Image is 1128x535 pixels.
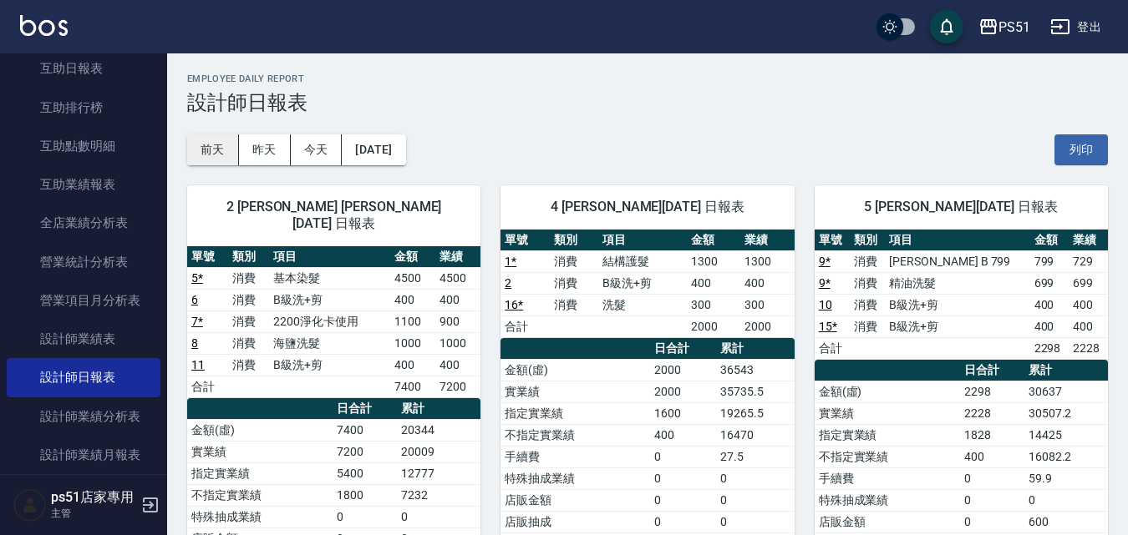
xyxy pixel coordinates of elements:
td: 消費 [228,354,269,376]
td: 1000 [390,332,435,354]
td: 0 [960,511,1024,532]
td: 7200 [435,376,480,397]
a: 互助排行榜 [7,88,160,127]
div: PS51 [998,17,1030,38]
td: 400 [390,289,435,310]
td: 0 [960,467,1024,489]
td: 400 [740,272,794,294]
img: Person [13,488,47,522]
td: 手續費 [500,446,650,467]
td: 2000 [687,315,740,337]
td: B級洗+剪 [269,354,390,376]
td: 400 [390,354,435,376]
td: 消費 [228,310,269,332]
td: 400 [1030,294,1070,315]
td: 0 [397,506,480,527]
span: 4 [PERSON_NAME][DATE] 日報表 [521,199,774,215]
td: 消費 [850,294,885,315]
td: 0 [716,467,795,489]
td: 特殊抽成業績 [815,489,960,511]
a: 互助業績報表 [7,165,160,204]
td: B級洗+剪 [598,272,687,294]
td: 金額(虛) [815,381,960,402]
td: 手續費 [815,467,960,489]
a: 設計師業績表 [7,320,160,358]
td: 消費 [550,250,598,272]
th: 類別 [550,230,598,251]
td: 消費 [550,294,598,315]
th: 項目 [885,230,1029,251]
td: 1800 [333,484,397,506]
td: 基本染髮 [269,267,390,289]
td: 0 [333,506,397,527]
th: 日合計 [333,398,397,420]
td: 30507.2 [1024,402,1108,424]
td: 16082.2 [1024,446,1108,467]
td: 7200 [333,441,397,462]
td: 729 [1069,250,1108,272]
th: 業績 [740,230,794,251]
td: 店販抽成 [500,511,650,532]
button: 登出 [1044,12,1108,43]
td: 0 [650,467,716,489]
td: 指定實業績 [500,402,650,424]
th: 累計 [716,338,795,360]
td: 消費 [228,289,269,310]
a: 互助日報表 [7,49,160,88]
th: 金額 [390,246,435,268]
a: 營業項目月分析表 [7,281,160,320]
td: 1300 [740,250,794,272]
td: 0 [1024,489,1108,511]
th: 累計 [1024,360,1108,381]
a: 營業統計分析表 [7,243,160,281]
img: Logo [20,15,68,36]
td: 消費 [850,250,885,272]
th: 金額 [1030,230,1070,251]
table: a dense table [187,246,480,398]
td: 消費 [850,315,885,337]
th: 單號 [815,230,850,251]
span: 5 [PERSON_NAME][DATE] 日報表 [835,199,1088,215]
td: 0 [650,489,716,511]
td: 金額(虛) [187,419,333,441]
td: B級洗+剪 [885,315,1029,337]
td: 0 [960,489,1024,511]
td: 精油洗髮 [885,272,1029,294]
a: 設計師日報表 [7,358,160,396]
td: 400 [1030,315,1070,337]
span: 2 [PERSON_NAME] [PERSON_NAME][DATE] 日報表 [207,199,460,232]
th: 類別 [228,246,269,268]
td: 實業績 [500,381,650,402]
a: 11 [191,358,205,371]
td: 店販金額 [500,489,650,511]
td: 400 [960,446,1024,467]
td: 400 [435,289,480,310]
td: 合計 [815,337,850,359]
a: 2 [505,276,511,290]
button: save [930,10,963,43]
button: 列印 [1054,134,1108,165]
td: 12777 [397,462,480,484]
td: 0 [650,511,716,532]
button: PS51 [972,10,1037,44]
th: 日合計 [960,360,1024,381]
p: 主管 [51,506,136,521]
th: 單號 [500,230,549,251]
td: 2228 [1069,337,1108,359]
td: 7400 [333,419,397,441]
td: 20344 [397,419,480,441]
td: 400 [1069,315,1108,337]
h2: Employee Daily Report [187,73,1108,84]
td: 16470 [716,424,795,446]
th: 項目 [598,230,687,251]
td: 1000 [435,332,480,354]
td: 消費 [550,272,598,294]
td: 指定實業績 [815,424,960,446]
td: 1828 [960,424,1024,446]
a: 互助點數明細 [7,127,160,165]
td: 2200淨化卡使用 [269,310,390,332]
button: 昨天 [239,134,291,165]
th: 單號 [187,246,228,268]
td: 5400 [333,462,397,484]
td: 30637 [1024,381,1108,402]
